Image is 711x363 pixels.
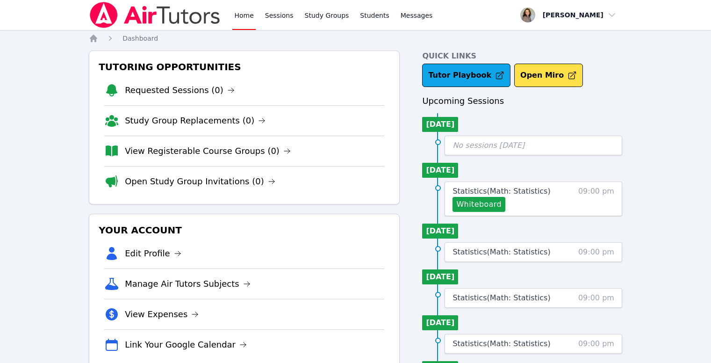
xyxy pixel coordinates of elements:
span: Statistics ( Math: Statistics ) [452,187,550,196]
a: Requested Sessions (0) [125,84,235,97]
span: Statistics ( Math: Statistics ) [452,247,550,256]
a: Statistics(Math: Statistics) [452,338,550,349]
li: [DATE] [422,117,458,132]
span: Statistics ( Math: Statistics ) [452,339,550,348]
a: View Registerable Course Groups (0) [125,145,291,158]
button: Whiteboard [452,197,505,212]
span: 09:00 pm [578,247,614,258]
h3: Upcoming Sessions [422,94,622,108]
span: Statistics ( Math: Statistics ) [452,293,550,302]
h3: Your Account [97,222,392,239]
a: View Expenses [125,308,199,321]
h4: Quick Links [422,51,622,62]
a: Manage Air Tutors Subjects [125,277,251,290]
li: [DATE] [422,224,458,239]
nav: Breadcrumb [89,34,622,43]
h3: Tutoring Opportunities [97,58,392,75]
button: Open Miro [514,64,583,87]
a: Dashboard [122,34,158,43]
span: 09:00 pm [578,186,614,212]
a: Statistics(Math: Statistics) [452,247,550,258]
span: No sessions [DATE] [452,141,524,150]
li: [DATE] [422,315,458,330]
a: Edit Profile [125,247,181,260]
img: Air Tutors [89,2,221,28]
span: 09:00 pm [578,338,614,349]
a: Study Group Replacements (0) [125,114,266,127]
span: 09:00 pm [578,292,614,304]
a: Link Your Google Calendar [125,338,247,351]
a: Open Study Group Invitations (0) [125,175,275,188]
li: [DATE] [422,163,458,178]
span: Dashboard [122,35,158,42]
a: Statistics(Math: Statistics) [452,186,550,197]
a: Tutor Playbook [422,64,510,87]
a: Statistics(Math: Statistics) [452,292,550,304]
li: [DATE] [422,269,458,284]
span: Messages [401,11,433,20]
